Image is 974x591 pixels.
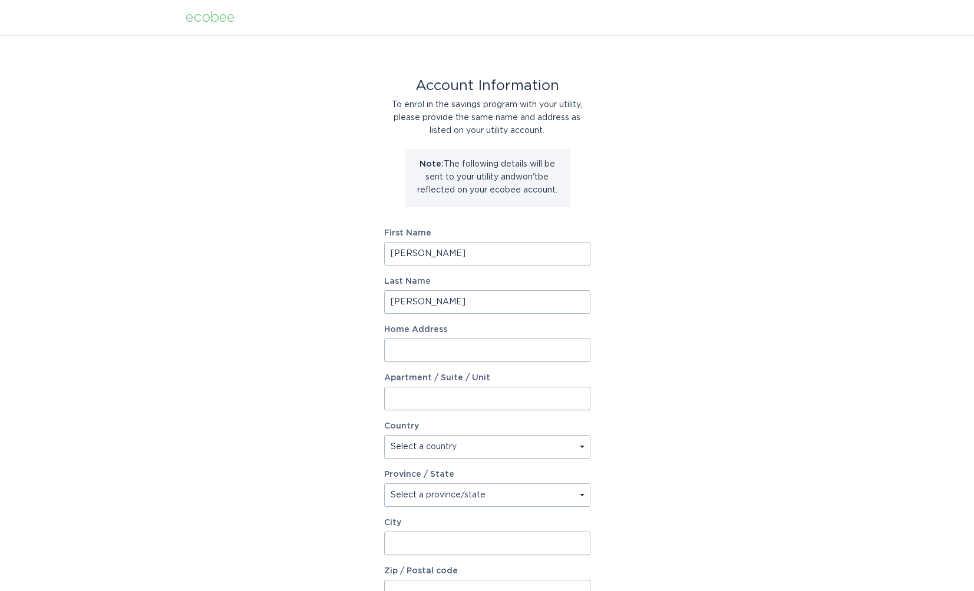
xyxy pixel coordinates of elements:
div: Account Information [384,79,590,92]
label: Province / State [384,470,454,479]
p: The following details will be sent to your utility and won't be reflected on your ecobee account. [414,158,561,197]
label: First Name [384,229,590,237]
label: Home Address [384,326,590,334]
label: Zip / Postal code [384,567,590,575]
label: City [384,519,590,527]
strong: Note: [420,160,444,168]
div: ecobee [186,11,235,24]
label: Country [384,422,419,430]
label: Last Name [384,277,590,285]
div: To enrol in the savings program with your utility, please provide the same name and address as li... [384,98,590,137]
label: Apartment / Suite / Unit [384,374,590,382]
